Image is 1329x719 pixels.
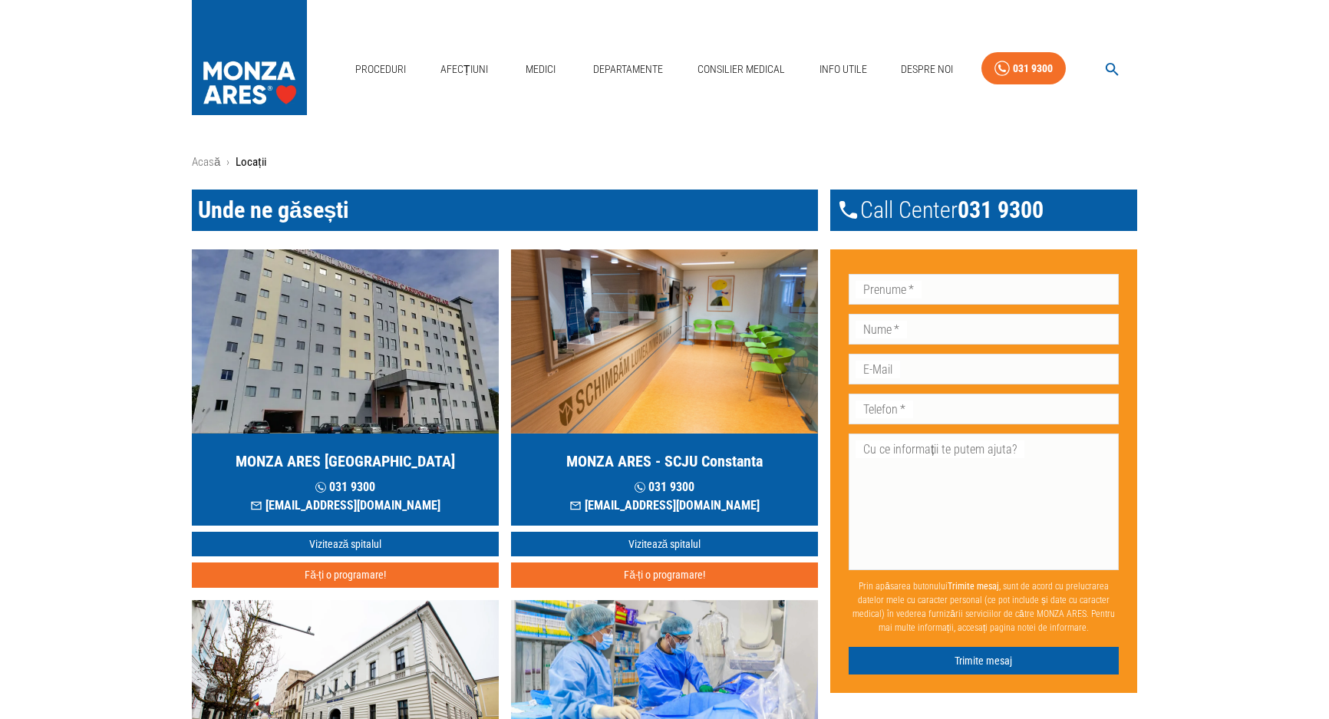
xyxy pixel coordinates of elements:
b: Trimite mesaj [948,581,999,592]
button: Fă-ți o programare! [192,562,499,588]
a: Vizitează spitalul [192,532,499,557]
nav: breadcrumb [192,153,1137,171]
p: 031 9300 [569,478,760,496]
a: Afecțiuni [434,54,494,85]
a: Vizitează spitalul [511,532,818,557]
a: Despre Noi [895,54,959,85]
span: Unde ne găsești [198,196,349,223]
button: Trimite mesaj [849,647,1119,675]
p: Prin apăsarea butonului , sunt de acord cu prelucrarea datelor mele cu caracter personal (ce pot ... [849,573,1119,641]
div: 031 9300 [1013,59,1053,78]
a: Acasă [192,155,220,169]
p: [EMAIL_ADDRESS][DOMAIN_NAME] [250,496,440,515]
a: Departamente [587,54,669,85]
a: MONZA ARES - SCJU Constanta 031 9300[EMAIL_ADDRESS][DOMAIN_NAME] [511,249,818,526]
img: MONZA ARES Constanta [511,249,818,434]
a: 031 9300 [981,52,1066,85]
li: › [226,153,229,171]
a: Consilier Medical [691,54,791,85]
a: MONZA ARES [GEOGRAPHIC_DATA] 031 9300[EMAIL_ADDRESS][DOMAIN_NAME] [192,249,499,526]
div: Call Center [830,190,1137,231]
p: Locații [236,153,265,171]
p: 031 9300 [250,478,440,496]
h5: MONZA ARES - SCJU Constanta [566,450,763,472]
a: Info Utile [813,54,873,85]
h5: MONZA ARES [GEOGRAPHIC_DATA] [236,450,455,472]
span: 031 9300 [958,196,1044,225]
a: Proceduri [349,54,412,85]
button: Fă-ți o programare! [511,562,818,588]
img: MONZA ARES Bucuresti [192,249,499,434]
a: Medici [516,54,565,85]
p: [EMAIL_ADDRESS][DOMAIN_NAME] [569,496,760,515]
